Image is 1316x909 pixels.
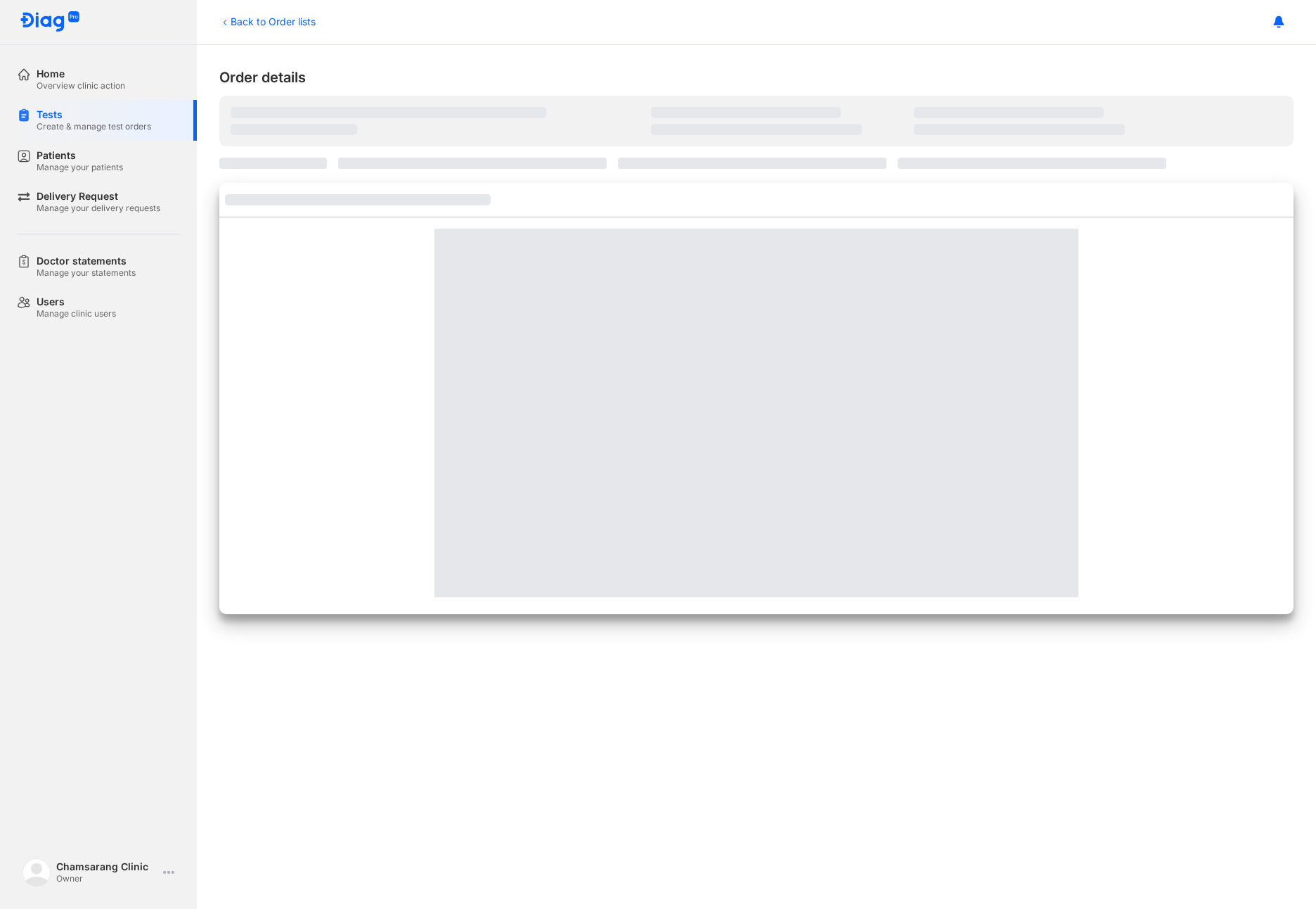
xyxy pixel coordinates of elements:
[37,255,136,267] div: Doctor statements
[37,295,116,308] div: Users
[56,860,157,873] div: Chamsarang Clinic
[37,121,151,132] div: Create & manage test orders
[37,108,151,121] div: Tests
[37,190,160,203] div: Delivery Request
[37,68,125,80] div: Home
[37,80,125,91] div: Overview clinic action
[37,149,123,162] div: Patients
[37,203,160,214] div: Manage your delivery requests
[20,11,80,33] img: logo
[22,858,51,886] img: logo
[56,873,157,884] div: Owner
[37,267,136,279] div: Manage your statements
[37,162,123,173] div: Manage your patients
[37,308,116,319] div: Manage clinic users
[219,68,1294,87] div: Order details
[219,14,316,29] div: Back to Order lists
